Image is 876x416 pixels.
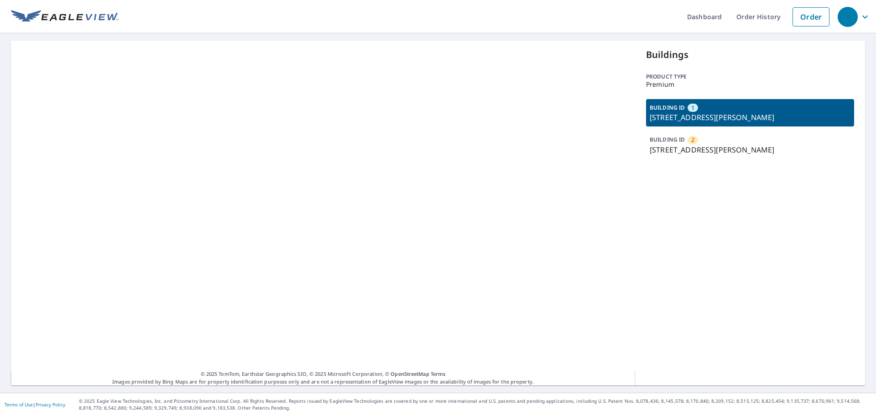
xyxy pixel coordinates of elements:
p: Product type [646,73,854,81]
img: EV Logo [11,10,119,24]
a: Terms [431,370,446,377]
span: © 2025 TomTom, Earthstar Geographics SIO, © 2025 Microsoft Corporation, © [201,370,446,378]
p: Premium [646,81,854,88]
p: [STREET_ADDRESS][PERSON_NAME] [650,144,850,155]
p: © 2025 Eagle View Technologies, Inc. and Pictometry International Corp. All Rights Reserved. Repo... [79,398,871,411]
p: Images provided by Bing Maps are for property identification purposes only and are not a represen... [11,370,635,385]
a: Order [793,7,829,26]
a: OpenStreetMap [391,370,429,377]
a: Terms of Use [5,401,33,408]
p: | [5,402,65,407]
p: BUILDING ID [650,136,685,143]
span: 2 [691,136,694,144]
a: Privacy Policy [36,401,65,408]
span: 1 [691,104,694,112]
p: BUILDING ID [650,104,685,111]
p: [STREET_ADDRESS][PERSON_NAME] [650,112,850,123]
p: Buildings [646,48,854,62]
